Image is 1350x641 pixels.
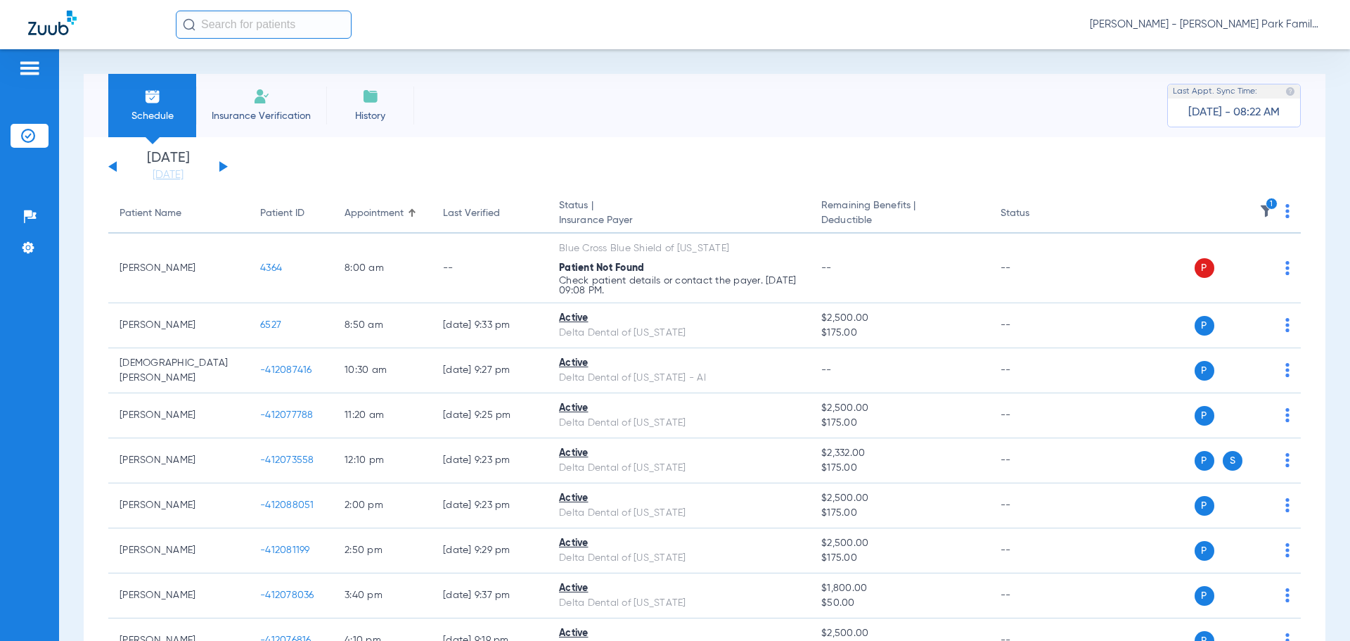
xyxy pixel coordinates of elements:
span: -412078036 [260,590,314,600]
td: 10:30 AM [333,348,432,393]
span: $1,800.00 [821,581,977,596]
img: Search Icon [183,18,195,31]
td: [PERSON_NAME] [108,393,249,438]
i: 1 [1266,198,1278,210]
td: 3:40 PM [333,573,432,618]
img: last sync help info [1285,87,1295,96]
div: Patient ID [260,206,322,221]
img: group-dot-blue.svg [1285,261,1290,275]
span: $2,500.00 [821,536,977,551]
a: [DATE] [126,168,210,182]
td: [PERSON_NAME] [108,573,249,618]
td: [DATE] 9:37 PM [432,573,548,618]
div: Delta Dental of [US_STATE] [559,416,799,431]
div: Active [559,581,799,596]
img: Zuub Logo [28,11,77,35]
td: [PERSON_NAME] [108,483,249,528]
span: $175.00 [821,326,977,341]
div: Active [559,626,799,641]
td: -- [989,348,1084,393]
span: S [1223,451,1242,471]
td: [DEMOGRAPHIC_DATA][PERSON_NAME] [108,348,249,393]
td: [DATE] 9:25 PM [432,393,548,438]
td: 11:20 AM [333,393,432,438]
span: Deductible [821,213,977,228]
div: Delta Dental of [US_STATE] [559,326,799,341]
div: Delta Dental of [US_STATE] [559,551,799,566]
span: $2,500.00 [821,311,977,326]
img: group-dot-blue.svg [1285,498,1290,512]
img: Manual Insurance Verification [253,88,270,105]
div: Last Verified [443,206,536,221]
div: Delta Dental of [US_STATE] [559,506,799,521]
td: 8:50 AM [333,303,432,348]
img: group-dot-blue.svg [1285,588,1290,602]
td: [DATE] 9:29 PM [432,528,548,573]
span: -412073558 [260,455,314,465]
span: P [1195,316,1214,336]
td: [PERSON_NAME] [108,528,249,573]
th: Status [989,194,1084,234]
span: $175.00 [821,551,977,566]
span: 6527 [260,320,281,330]
td: [DATE] 9:33 PM [432,303,548,348]
span: $50.00 [821,596,977,611]
span: -- [821,365,832,375]
div: Appointment [345,206,404,221]
span: Schedule [119,109,186,123]
td: [DATE] 9:23 PM [432,438,548,483]
td: -- [989,528,1084,573]
span: -412077788 [260,410,314,420]
th: Remaining Benefits | [810,194,989,234]
td: -- [432,234,548,303]
span: [DATE] - 08:22 AM [1188,106,1280,120]
img: History [362,88,379,105]
td: [DATE] 9:27 PM [432,348,548,393]
img: group-dot-blue.svg [1285,543,1290,557]
span: -412081199 [260,545,310,555]
span: $2,332.00 [821,446,977,461]
td: [PERSON_NAME] [108,438,249,483]
span: P [1195,496,1214,516]
td: 2:00 PM [333,483,432,528]
td: -- [989,393,1084,438]
div: Active [559,536,799,551]
div: Patient ID [260,206,304,221]
span: P [1195,541,1214,561]
td: 8:00 AM [333,234,432,303]
div: Delta Dental of [US_STATE] [559,596,799,611]
td: -- [989,483,1084,528]
td: 12:10 PM [333,438,432,483]
div: Active [559,401,799,416]
div: Delta Dental of [US_STATE] - AI [559,371,799,386]
th: Status | [548,194,810,234]
div: Blue Cross Blue Shield of [US_STATE] [559,241,799,256]
td: -- [989,303,1084,348]
span: P [1195,361,1214,381]
div: Delta Dental of [US_STATE] [559,461,799,476]
span: $175.00 [821,416,977,431]
div: Active [559,491,799,506]
span: $2,500.00 [821,401,977,416]
img: group-dot-blue.svg [1285,204,1290,218]
span: P [1195,451,1214,471]
p: Check patient details or contact the payer. [DATE] 09:08 PM. [559,276,799,296]
span: Patient Not Found [559,263,644,273]
span: P [1195,586,1214,606]
span: P [1195,258,1214,278]
div: Appointment [345,206,420,221]
div: Active [559,356,799,371]
img: filter.svg [1259,204,1273,218]
span: History [337,109,404,123]
span: $175.00 [821,506,977,521]
td: [PERSON_NAME] [108,234,249,303]
span: -- [821,263,832,273]
div: Patient Name [120,206,238,221]
img: group-dot-blue.svg [1285,363,1290,377]
td: -- [989,438,1084,483]
td: -- [989,234,1084,303]
span: Insurance Verification [207,109,316,123]
span: P [1195,406,1214,426]
td: -- [989,573,1084,618]
span: Last Appt. Sync Time: [1173,84,1257,99]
